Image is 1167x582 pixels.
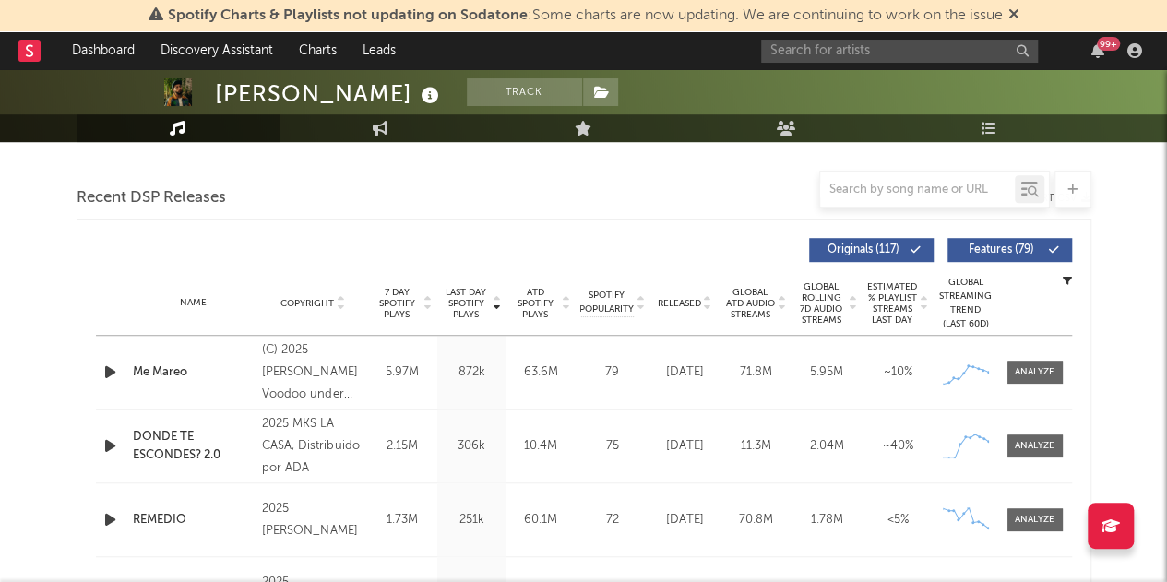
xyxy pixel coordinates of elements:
span: 7 Day Spotify Plays [373,287,422,320]
div: 70.8M [725,511,787,529]
span: Last Day Spotify Plays [442,287,491,320]
div: 75 [580,437,645,456]
div: (C) 2025 [PERSON_NAME] Voodoo under exclusive license to BZR Music LLC. Except track 4. Track 4 ©... [262,339,363,406]
div: ~ 10 % [867,363,929,382]
span: Estimated % Playlist Streams Last Day [867,281,918,326]
a: DONDE TE ESCONDES? 2.0 [133,428,254,464]
div: 99 + [1097,37,1120,51]
div: 71.8M [725,363,787,382]
span: Global ATD Audio Streams [725,287,776,320]
button: Originals(117) [809,238,934,262]
div: [DATE] [654,437,716,456]
div: 1.73M [373,511,433,529]
div: 11.3M [725,437,787,456]
div: 10.4M [511,437,571,456]
input: Search by song name or URL [820,183,1015,197]
span: Dismiss [1008,8,1019,23]
div: 60.1M [511,511,571,529]
a: Dashboard [59,32,148,69]
button: Features(79) [947,238,1072,262]
a: Me Mareo [133,363,254,382]
input: Search for artists [761,40,1038,63]
span: Released [658,298,701,309]
span: Global Rolling 7D Audio Streams [796,281,847,326]
span: ATD Spotify Plays [511,287,560,320]
span: Spotify Charts & Playlists not updating on Sodatone [168,8,528,23]
span: Spotify Popularity [579,289,634,316]
div: 2.15M [373,437,433,456]
a: Charts [286,32,350,69]
a: REMEDIO [133,511,254,529]
div: [DATE] [654,511,716,529]
div: <5% [867,511,929,529]
div: Global Streaming Trend (Last 60D) [938,276,994,331]
div: Name [133,296,254,310]
button: Track [467,78,582,106]
span: Originals ( 117 ) [821,244,906,255]
div: 872k [442,363,502,382]
div: ~ 40 % [867,437,929,456]
div: 72 [580,511,645,529]
a: Discovery Assistant [148,32,286,69]
span: : Some charts are now updating. We are continuing to work on the issue [168,8,1003,23]
div: [DATE] [654,363,716,382]
span: Features ( 79 ) [959,244,1044,255]
a: Leads [350,32,409,69]
div: 306k [442,437,502,456]
div: 2025 MKS LA CASA, Distribuido por ADA [262,413,363,480]
div: 2.04M [796,437,858,456]
div: 5.95M [796,363,858,382]
div: 79 [580,363,645,382]
div: 5.97M [373,363,433,382]
div: 251k [442,511,502,529]
div: 1.78M [796,511,858,529]
button: 99+ [1091,43,1104,58]
span: Copyright [280,298,334,309]
div: 2025 [PERSON_NAME] [262,498,363,542]
div: [PERSON_NAME] [215,78,444,109]
div: 63.6M [511,363,571,382]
